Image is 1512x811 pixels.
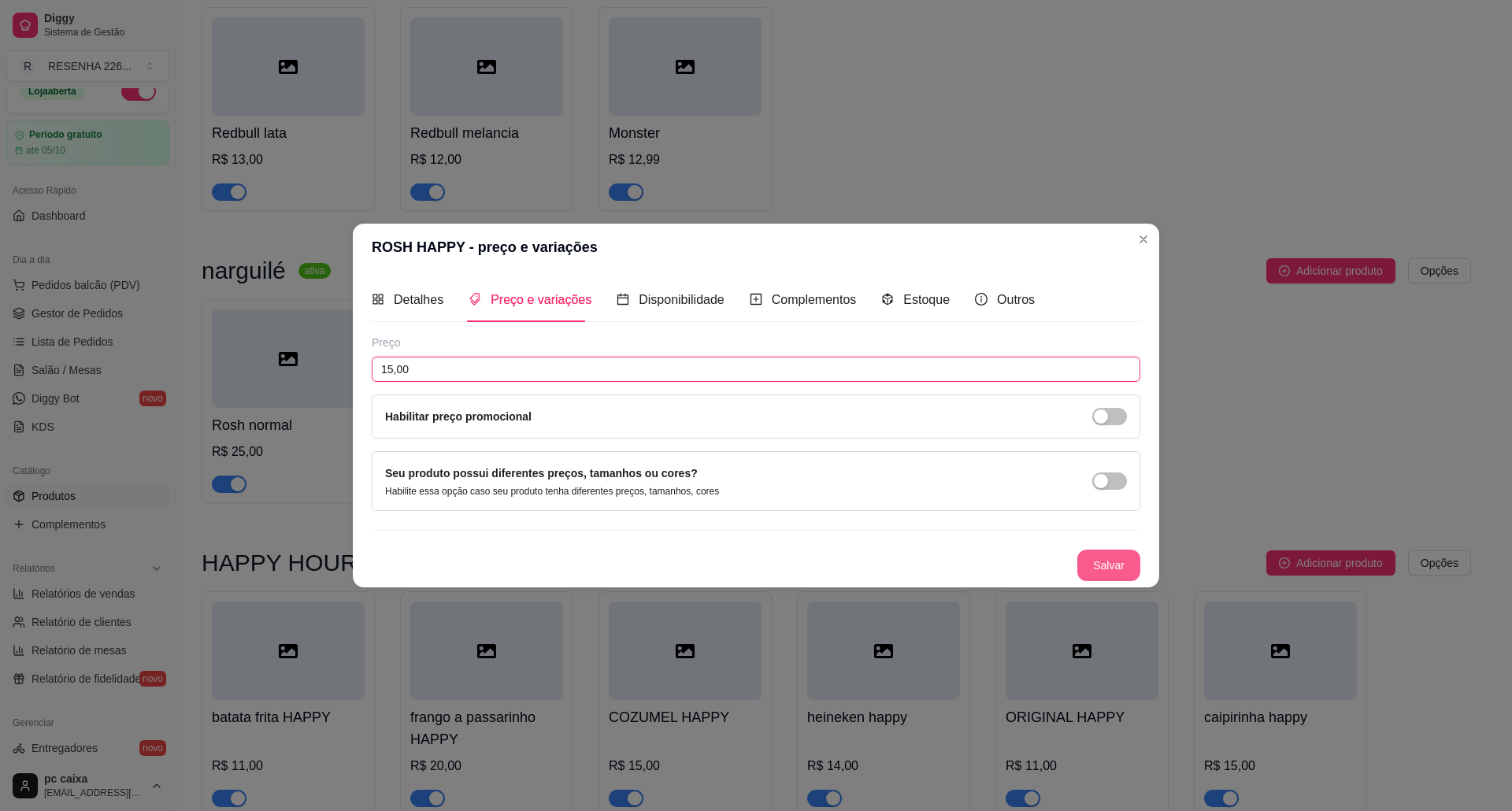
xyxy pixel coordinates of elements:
span: tags [469,293,481,306]
span: Disponibilidade [639,293,724,306]
p: Habilite essa opção caso seu produto tenha diferentes preços, tamanhos, cores [385,485,719,498]
span: Outros [997,293,1035,306]
span: code-sandbox [881,293,894,306]
span: calendar [617,293,629,306]
span: plus-square [750,293,762,306]
span: appstore [372,293,384,306]
header: ROSH HAPPY - preço e variações [353,224,1159,271]
span: info-circle [975,293,988,306]
div: Preço [372,335,1140,350]
span: Estoque [903,293,950,306]
input: Ex.: R$12,99 [372,357,1140,382]
label: Habilitar preço promocional [385,410,532,423]
button: Close [1131,227,1156,252]
button: Salvar [1077,550,1140,581]
span: Complementos [772,293,857,306]
span: Detalhes [394,293,443,306]
span: Preço e variações [491,293,591,306]
label: Seu produto possui diferentes preços, tamanhos ou cores? [385,467,698,480]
